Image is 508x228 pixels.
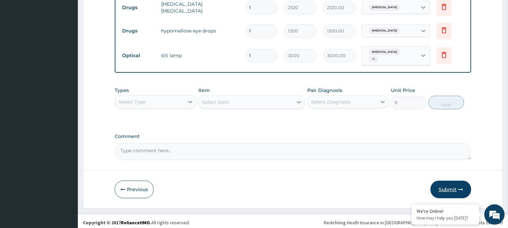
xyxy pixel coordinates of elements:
label: Item [198,87,210,94]
div: Select Type [118,98,146,105]
strong: Copyright © 2017 . [83,220,151,226]
label: Unit Price [391,87,415,94]
td: Drugs [119,1,158,14]
span: + 1 [369,56,378,63]
div: Select Diagnosis [311,98,351,105]
textarea: Type your message and hit 'Enter' [3,154,129,178]
button: Submit [430,181,471,198]
div: Chat with us now [35,38,114,47]
button: Previous [115,181,154,198]
td: slit lamp [158,49,242,62]
span: We're online! [39,70,93,138]
td: Drugs [119,25,158,37]
label: Pair Diagnosis [307,87,342,94]
label: Comment [115,134,471,139]
td: hypomellose eye drops [158,24,242,38]
td: Optical [119,49,158,62]
label: Types [115,88,129,93]
img: d_794563401_company_1708531726252_794563401 [13,34,27,51]
span: [MEDICAL_DATA] [369,27,400,34]
a: RelianceHMO [121,220,150,226]
span: [MEDICAL_DATA] [369,4,400,11]
div: We're Online! [417,208,474,214]
div: Redefining Heath Insurance in [GEOGRAPHIC_DATA] using Telemedicine and Data Science! [324,219,503,226]
button: Add [428,96,464,109]
span: [MEDICAL_DATA] [369,49,400,55]
p: How may I help you today? [417,215,474,221]
div: Minimize live chat window [111,3,127,20]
